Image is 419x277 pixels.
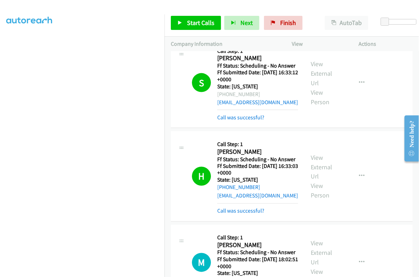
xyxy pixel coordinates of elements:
a: [EMAIL_ADDRESS][DOMAIN_NAME] [217,99,298,106]
h5: Ff Submitted Date: [DATE] 16:33:12 +0000 [217,69,298,83]
h5: Ff Status: Scheduling - No Answer [217,249,298,256]
button: Next [224,16,259,30]
h5: Ff Submitted Date: [DATE] 18:02:51 +0000 [217,256,298,270]
span: Next [240,19,253,27]
iframe: Resource Center [399,111,419,166]
a: View External Url [311,153,332,181]
h5: Ff Submitted Date: [DATE] 16:33:03 +0000 [217,163,298,176]
a: Call was successful? [217,114,264,121]
a: Finish [264,16,303,30]
h5: Call Step: 1 [217,234,298,241]
div: Delay between calls (in seconds) [384,19,417,25]
p: Company Information [171,40,279,48]
h1: S [192,73,211,92]
div: [PHONE_NUMBER] [217,90,298,99]
p: Actions [359,40,413,48]
h2: [PERSON_NAME] [217,148,298,156]
a: Start Calls [171,16,221,30]
h2: [PERSON_NAME] [217,241,298,250]
a: View External Url [311,60,332,87]
button: AutoTab [325,16,368,30]
a: [EMAIL_ADDRESS][DOMAIN_NAME] [217,193,298,199]
h5: Call Step: 1 [217,141,298,148]
a: View External Url [311,239,332,266]
span: Start Calls [187,19,214,27]
a: View Person [311,182,329,200]
h5: State: [US_STATE] [217,83,298,90]
h1: M [192,253,211,272]
p: View [292,40,346,48]
span: Finish [280,19,296,27]
h1: H [192,167,211,186]
h5: Ff Status: Scheduling - No Answer [217,62,298,69]
h2: [PERSON_NAME] [217,54,298,62]
a: View Person [311,88,329,106]
a: [PHONE_NUMBER] [217,184,260,191]
div: The call is yet to be attempted [192,253,211,272]
h5: State: [US_STATE] [217,177,298,184]
a: Call was successful? [217,208,264,214]
h5: Ff Status: Scheduling - No Answer [217,156,298,163]
h5: State: [US_STATE] [217,270,298,277]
